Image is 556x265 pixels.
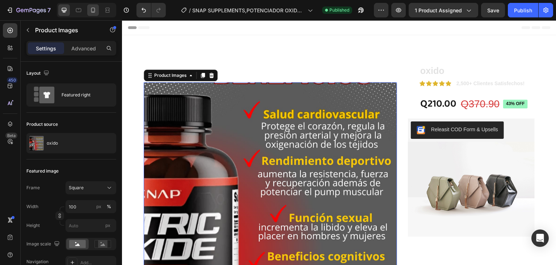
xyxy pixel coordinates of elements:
[286,121,413,217] img: image_demo.jpg
[26,168,59,174] div: Featured image
[26,121,58,128] div: Product source
[105,202,113,211] button: px
[192,7,305,14] span: SNAP SUPPLEMENTS,POTENCIADOR OXIDO NITRICO
[122,20,556,265] iframe: Design area
[66,219,116,232] input: px
[66,181,116,194] button: Square
[26,258,49,265] div: Navigation
[381,79,405,88] pre: 43% off
[295,105,303,114] img: CKKYs5695_ICEAE=.webp
[29,136,44,150] img: product feature img
[26,69,51,78] div: Layout
[36,45,56,52] p: Settings
[105,223,110,228] span: px
[26,185,40,191] label: Frame
[62,87,106,103] div: Featured right
[26,239,61,249] div: Image scale
[26,222,40,229] label: Height
[189,7,191,14] span: /
[69,185,84,191] span: Square
[289,101,382,119] button: Releasit COD Form & Upsells
[334,59,403,67] p: 2,500+ Clientes Satisfechos!
[508,3,538,17] button: Publish
[35,26,97,34] p: Product Images
[96,203,101,210] div: px
[415,7,462,14] span: 1 product assigned
[514,7,532,14] div: Publish
[338,76,378,91] div: Q370.90
[47,141,58,146] p: oxido
[298,44,413,57] h1: oxido
[481,3,505,17] button: Save
[136,3,166,17] div: Undo/Redo
[94,202,103,211] button: %
[298,76,335,91] div: Q210.00
[309,105,376,113] div: Releasit COD Form & Upsells
[66,200,116,213] input: px%
[329,7,349,13] span: Published
[71,45,96,52] p: Advanced
[487,7,499,13] span: Save
[3,3,54,17] button: 7
[409,3,478,17] button: 1 product assigned
[47,6,51,15] p: 7
[107,203,111,210] div: %
[5,133,17,138] div: Beta
[7,77,17,83] div: 450
[26,203,38,210] label: Width
[531,229,549,247] div: Open Intercom Messenger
